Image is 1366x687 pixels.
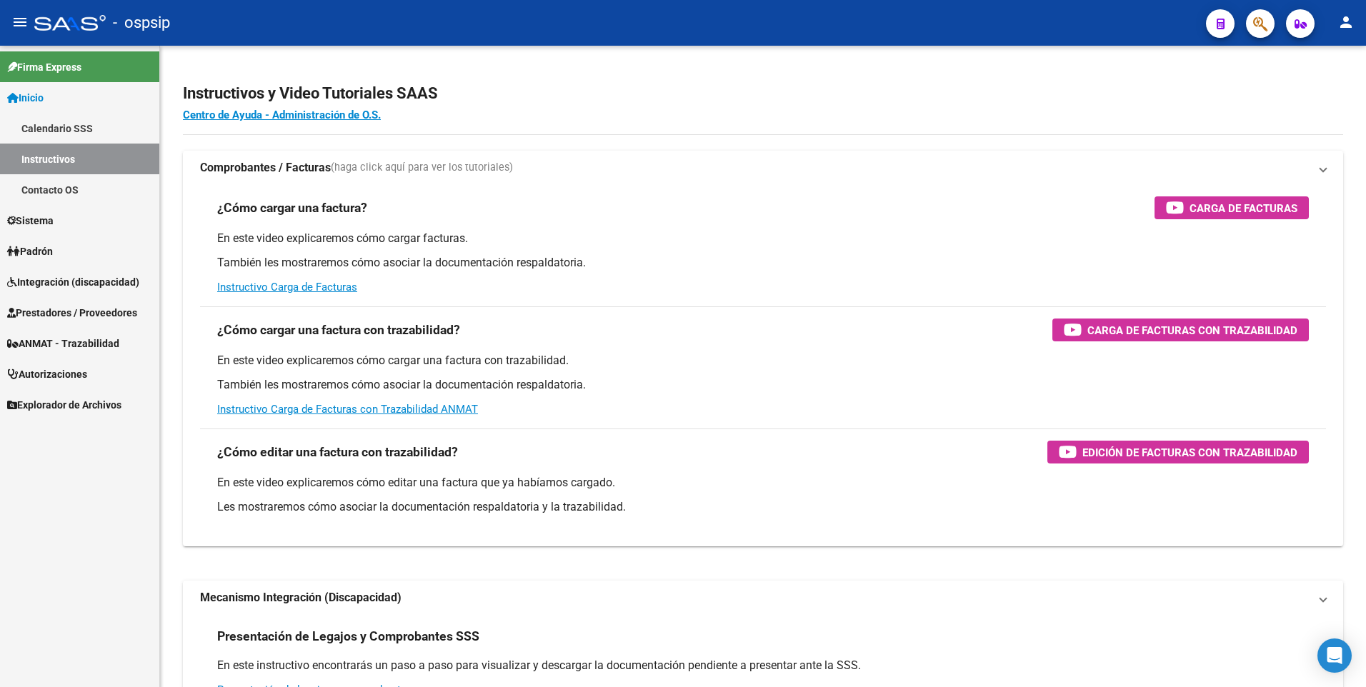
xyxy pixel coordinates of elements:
span: Prestadores / Proveedores [7,305,137,321]
p: En este video explicaremos cómo editar una factura que ya habíamos cargado. [217,475,1309,491]
span: Padrón [7,244,53,259]
mat-icon: menu [11,14,29,31]
span: Firma Express [7,59,81,75]
span: Explorador de Archivos [7,397,121,413]
span: Carga de Facturas con Trazabilidad [1087,321,1297,339]
button: Edición de Facturas con Trazabilidad [1047,441,1309,463]
span: ANMAT - Trazabilidad [7,336,119,351]
p: En este video explicaremos cómo cargar facturas. [217,231,1309,246]
p: En este instructivo encontrarás un paso a paso para visualizar y descargar la documentación pendi... [217,658,1309,673]
div: Comprobantes / Facturas(haga click aquí para ver los tutoriales) [183,185,1343,546]
span: Sistema [7,213,54,229]
button: Carga de Facturas con Trazabilidad [1052,319,1309,341]
a: Centro de Ayuda - Administración de O.S. [183,109,381,121]
p: También les mostraremos cómo asociar la documentación respaldatoria. [217,255,1309,271]
span: (haga click aquí para ver los tutoriales) [331,160,513,176]
mat-expansion-panel-header: Mecanismo Integración (Discapacidad) [183,581,1343,615]
span: Autorizaciones [7,366,87,382]
strong: Mecanismo Integración (Discapacidad) [200,590,402,606]
h3: ¿Cómo cargar una factura? [217,198,367,218]
span: Inicio [7,90,44,106]
div: Open Intercom Messenger [1317,638,1352,673]
mat-icon: person [1337,14,1355,31]
h3: ¿Cómo cargar una factura con trazabilidad? [217,320,460,340]
h3: ¿Cómo editar una factura con trazabilidad? [217,442,458,462]
mat-expansion-panel-header: Comprobantes / Facturas(haga click aquí para ver los tutoriales) [183,151,1343,185]
strong: Comprobantes / Facturas [200,160,331,176]
span: Edición de Facturas con Trazabilidad [1082,443,1297,461]
button: Carga de Facturas [1155,196,1309,219]
h2: Instructivos y Video Tutoriales SAAS [183,80,1343,107]
a: Instructivo Carga de Facturas [217,281,357,294]
span: Carga de Facturas [1190,199,1297,217]
a: Instructivo Carga de Facturas con Trazabilidad ANMAT [217,403,478,416]
p: También les mostraremos cómo asociar la documentación respaldatoria. [217,377,1309,393]
p: Les mostraremos cómo asociar la documentación respaldatoria y la trazabilidad. [217,499,1309,515]
h3: Presentación de Legajos y Comprobantes SSS [217,626,479,646]
span: Integración (discapacidad) [7,274,139,290]
span: - ospsip [113,7,170,39]
p: En este video explicaremos cómo cargar una factura con trazabilidad. [217,353,1309,368]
